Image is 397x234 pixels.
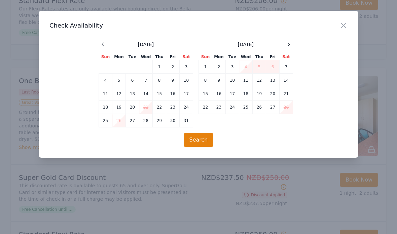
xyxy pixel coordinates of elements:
td: 13 [126,87,139,101]
td: 1 [199,60,212,74]
td: 19 [253,87,266,101]
th: Fri [166,54,180,60]
td: 3 [180,60,193,74]
td: 15 [199,87,212,101]
th: Sat [180,54,193,60]
th: Tue [226,54,239,60]
td: 10 [226,74,239,87]
td: 4 [239,60,253,74]
th: Sun [199,54,212,60]
td: 15 [153,87,166,101]
td: 25 [239,101,253,114]
td: 5 [112,74,126,87]
td: 7 [139,74,153,87]
td: 19 [112,101,126,114]
td: 22 [199,101,212,114]
td: 17 [180,87,193,101]
th: Mon [212,54,226,60]
td: 9 [166,74,180,87]
td: 2 [212,60,226,74]
span: [DATE] [138,41,154,48]
td: 10 [180,74,193,87]
td: 27 [126,114,139,127]
td: 22 [153,101,166,114]
td: 11 [239,74,253,87]
button: Search [184,133,214,147]
td: 20 [266,87,280,101]
td: 12 [112,87,126,101]
td: 6 [126,74,139,87]
td: 3 [226,60,239,74]
td: 24 [226,101,239,114]
td: 2 [166,60,180,74]
td: 26 [253,101,266,114]
td: 20 [126,101,139,114]
td: 25 [99,114,112,127]
th: Tue [126,54,139,60]
td: 8 [199,74,212,87]
td: 13 [266,74,280,87]
td: 8 [153,74,166,87]
h3: Check Availability [49,22,348,30]
td: 14 [139,87,153,101]
td: 21 [280,87,293,101]
td: 23 [166,101,180,114]
td: 29 [153,114,166,127]
td: 11 [99,87,112,101]
td: 17 [226,87,239,101]
th: Wed [239,54,253,60]
td: 21 [139,101,153,114]
td: 9 [212,74,226,87]
td: 12 [253,74,266,87]
th: Fri [266,54,280,60]
td: 18 [239,87,253,101]
td: 28 [139,114,153,127]
td: 28 [280,101,293,114]
td: 1 [153,60,166,74]
td: 16 [212,87,226,101]
td: 5 [253,60,266,74]
td: 16 [166,87,180,101]
td: 18 [99,101,112,114]
td: 26 [112,114,126,127]
td: 24 [180,101,193,114]
td: 27 [266,101,280,114]
td: 30 [166,114,180,127]
td: 23 [212,101,226,114]
th: Wed [139,54,153,60]
td: 7 [280,60,293,74]
td: 6 [266,60,280,74]
span: [DATE] [238,41,254,48]
td: 14 [280,74,293,87]
th: Sun [99,54,112,60]
th: Thu [253,54,266,60]
td: 31 [180,114,193,127]
th: Mon [112,54,126,60]
td: 4 [99,74,112,87]
th: Sat [280,54,293,60]
th: Thu [153,54,166,60]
